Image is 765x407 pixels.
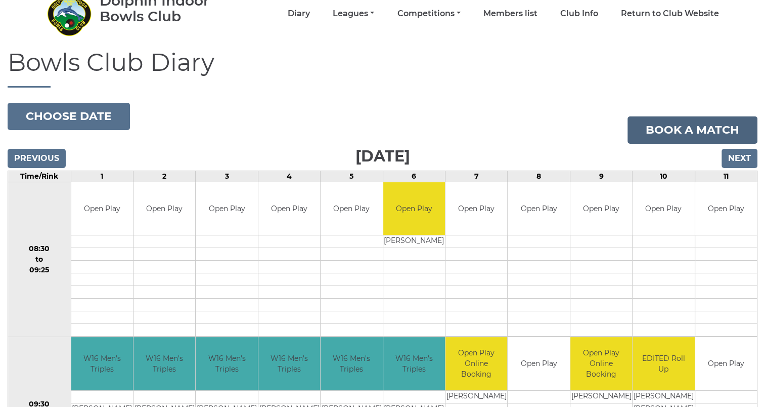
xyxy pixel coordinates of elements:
a: Club Info [560,8,598,19]
td: W16 Men's Triples [196,337,257,390]
td: [PERSON_NAME] [383,235,445,248]
input: Next [722,149,757,168]
td: W16 Men's Triples [258,337,320,390]
td: [PERSON_NAME] [570,390,632,403]
td: 1 [71,171,133,182]
td: Open Play [633,182,694,235]
td: 6 [383,171,445,182]
td: W16 Men's Triples [383,337,445,390]
td: 8 [508,171,570,182]
td: Open Play Online Booking [570,337,632,390]
td: 10 [633,171,695,182]
td: Open Play [196,182,257,235]
td: 4 [258,171,320,182]
td: 7 [445,171,507,182]
td: Open Play [383,182,445,235]
td: Open Play [321,182,382,235]
td: [PERSON_NAME] [445,390,507,403]
td: W16 Men's Triples [321,337,382,390]
td: EDITED Roll Up [633,337,694,390]
td: [PERSON_NAME] [633,390,694,403]
td: Open Play [133,182,195,235]
h1: Bowls Club Diary [8,49,757,88]
td: Time/Rink [8,171,71,182]
a: Members list [483,8,537,19]
td: 5 [321,171,383,182]
td: Open Play [508,337,569,390]
a: Diary [288,8,310,19]
td: Open Play [508,182,569,235]
td: 08:30 to 09:25 [8,182,71,337]
input: Previous [8,149,66,168]
td: 2 [133,171,195,182]
td: Open Play [570,182,632,235]
a: Book a match [627,116,757,144]
a: Return to Club Website [621,8,719,19]
td: Open Play [695,182,757,235]
td: 11 [695,171,757,182]
td: Open Play [258,182,320,235]
td: Open Play Online Booking [445,337,507,390]
td: Open Play [445,182,507,235]
button: Choose date [8,103,130,130]
a: Leagues [333,8,374,19]
td: 9 [570,171,632,182]
td: 3 [196,171,258,182]
td: Open Play [71,182,133,235]
td: W16 Men's Triples [133,337,195,390]
td: W16 Men's Triples [71,337,133,390]
a: Competitions [397,8,460,19]
td: Open Play [695,337,757,390]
